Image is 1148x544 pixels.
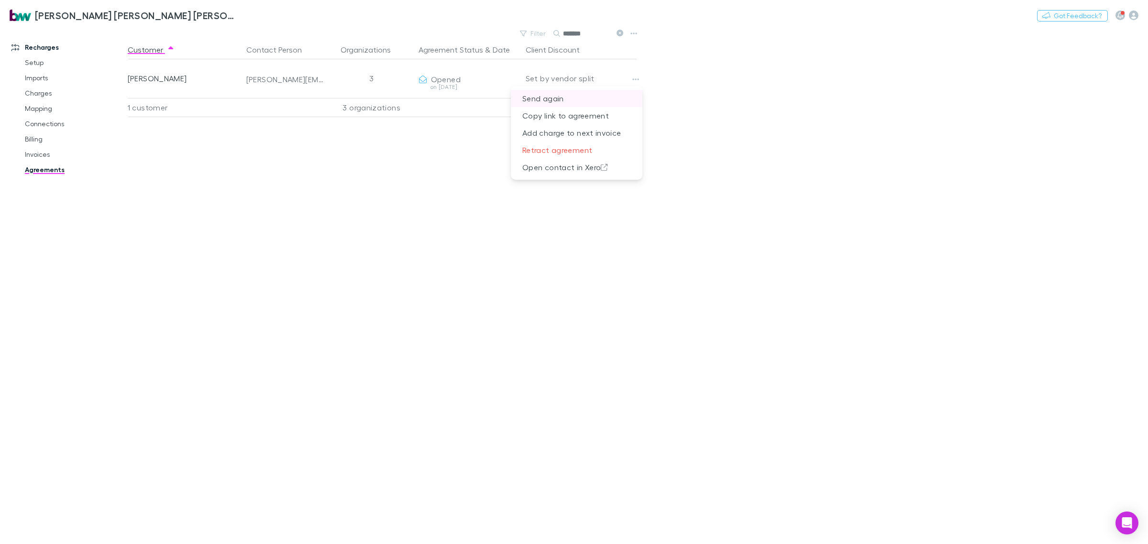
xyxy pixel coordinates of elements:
[511,90,642,107] p: Send again
[511,141,642,159] p: Retract agreement
[511,124,642,141] p: Add charge to next invoice
[511,159,642,176] a: Open contact in Xero
[1115,511,1138,534] div: Open Intercom Messenger
[511,107,642,124] p: Copy link to agreement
